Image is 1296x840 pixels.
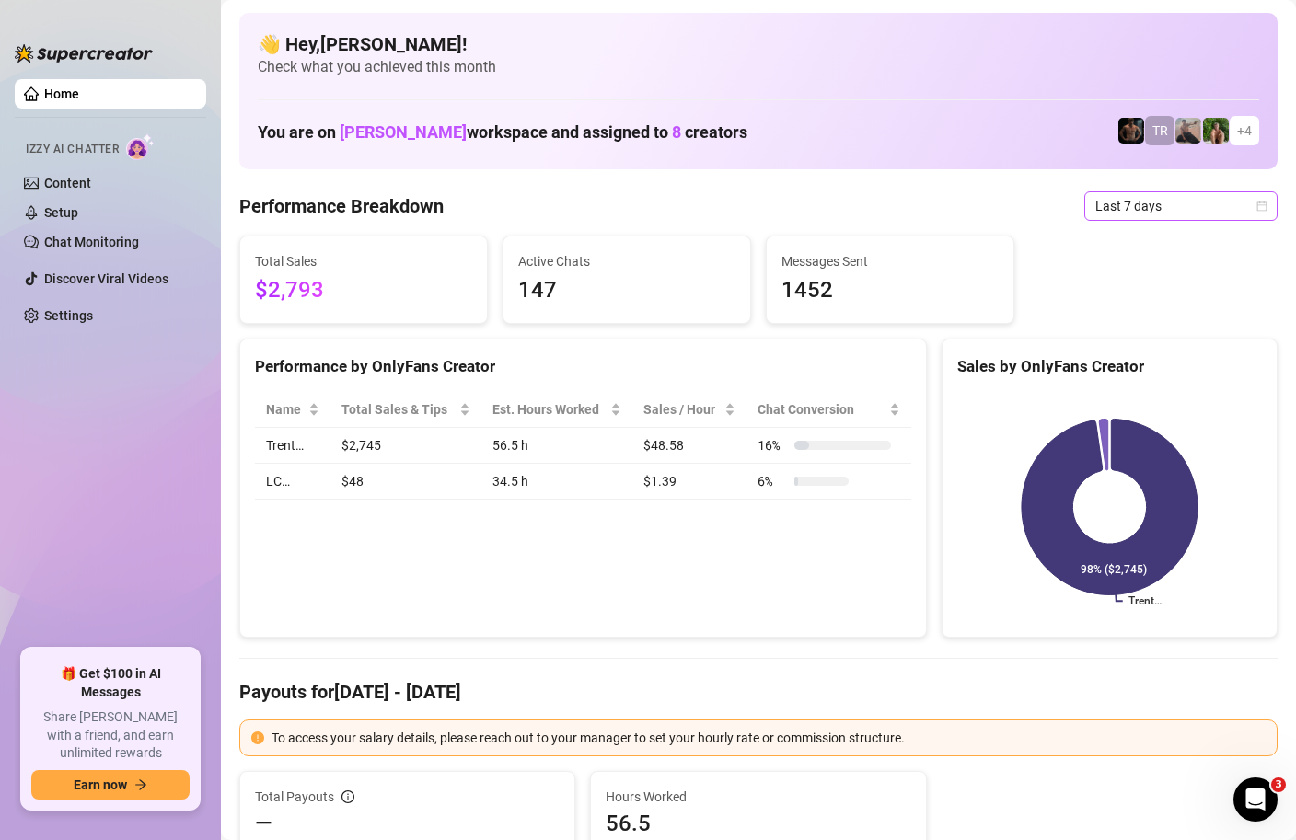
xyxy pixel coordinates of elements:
a: Discover Viral Videos [44,271,168,286]
img: Nathaniel [1203,118,1229,144]
span: — [255,809,272,838]
span: Last 7 days [1095,192,1267,220]
td: LC… [255,464,330,500]
td: 56.5 h [481,428,632,464]
span: calendar [1256,201,1267,212]
td: Trent… [255,428,330,464]
th: Total Sales & Tips [330,392,480,428]
span: Active Chats [518,251,735,271]
span: $2,793 [255,273,472,308]
th: Name [255,392,330,428]
span: Total Payouts [255,787,334,807]
h4: Payouts for [DATE] - [DATE] [239,679,1278,705]
td: 34.5 h [481,464,632,500]
span: Izzy AI Chatter [26,141,119,158]
img: LC [1175,118,1201,144]
span: exclamation-circle [251,731,264,744]
span: 147 [518,273,735,308]
span: + 4 [1237,121,1252,141]
span: Name [266,399,305,420]
span: Chat Conversion [758,399,885,420]
span: Sales / Hour [643,399,721,420]
a: Chat Monitoring [44,235,139,249]
span: 8 [672,122,681,142]
span: info-circle [341,790,354,803]
button: Earn nowarrow-right [31,770,190,800]
span: Messages Sent [781,251,999,271]
span: [PERSON_NAME] [340,122,467,142]
td: $48.58 [632,428,746,464]
img: Trent [1118,118,1144,144]
a: Content [44,176,91,190]
div: To access your salary details, please reach out to your manager to set your hourly rate or commis... [272,728,1266,748]
span: 6 % [758,471,787,491]
span: 3 [1271,777,1286,792]
td: $2,745 [330,428,480,464]
text: Trent… [1128,595,1162,608]
th: Chat Conversion [746,392,910,428]
span: Total Sales [255,251,472,271]
div: Sales by OnlyFans Creator [957,354,1262,379]
span: Hours Worked [606,787,910,807]
a: Home [44,86,79,101]
h1: You are on workspace and assigned to creators [258,122,747,143]
div: Performance by OnlyFans Creator [255,354,911,379]
span: Total Sales & Tips [341,399,455,420]
span: 56.5 [606,809,910,838]
span: arrow-right [134,778,147,791]
span: Earn now [74,777,127,792]
h4: 👋 Hey, [PERSON_NAME] ! [258,31,1259,57]
h4: Performance Breakdown [239,193,444,219]
span: TR [1152,121,1168,141]
iframe: Intercom live chat [1233,777,1278,822]
span: 1452 [781,273,999,308]
img: AI Chatter [126,133,155,160]
th: Sales / Hour [632,392,746,428]
a: Settings [44,308,93,323]
span: 🎁 Get $100 in AI Messages [31,665,190,701]
div: Est. Hours Worked [492,399,607,420]
td: $48 [330,464,480,500]
span: 16 % [758,435,787,455]
td: $1.39 [632,464,746,500]
span: Share [PERSON_NAME] with a friend, and earn unlimited rewards [31,708,190,763]
span: Check what you achieved this month [258,57,1259,77]
a: Setup [44,205,78,220]
img: logo-BBDzfeDw.svg [15,44,153,63]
